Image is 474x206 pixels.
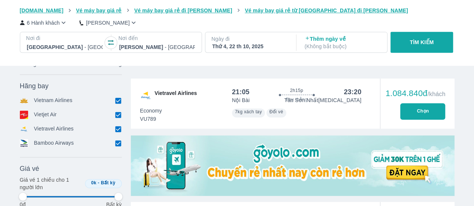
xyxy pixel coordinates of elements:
[26,34,103,42] p: Nơi đi
[101,180,115,185] span: Bất kỳ
[344,87,361,96] div: 23:20
[212,43,288,50] div: Thứ 4, 22 th 10, 2025
[235,109,262,114] span: 7kg xách tay
[269,109,283,114] span: Đổi vé
[140,115,162,123] span: VU789
[305,43,380,50] p: ( Không bắt buộc )
[427,91,445,97] span: /khách
[76,7,122,13] span: Vé máy bay giá rẻ
[245,7,408,13] span: Vé máy bay giá rẻ từ [GEOGRAPHIC_DATA] đi [PERSON_NAME]
[91,180,96,185] span: 0k
[284,96,362,104] p: Tân Sơn Nhất [MEDICAL_DATA]
[232,96,250,104] p: Nội Bài
[20,7,455,14] nav: breadcrumb
[155,89,197,101] span: Vietravel Airlines
[140,107,162,114] span: Economy
[290,87,303,93] span: 2h15p
[131,135,455,196] img: media-0
[79,19,138,27] button: [PERSON_NAME]
[134,7,232,13] span: Vé máy bay giá rẻ đi [PERSON_NAME]
[305,35,380,50] p: Thêm ngày về
[86,19,130,27] p: [PERSON_NAME]
[98,180,99,185] span: -
[34,111,57,119] p: Vietjet Air
[34,139,74,147] p: Bamboo Airways
[140,89,152,101] img: VU
[34,96,73,105] p: Vietnam Airlines
[400,103,445,120] button: Chọn
[386,89,446,98] div: 1.084.840đ
[20,7,64,13] span: [DOMAIN_NAME]
[34,125,74,133] p: Vietravel Airlines
[118,34,196,42] p: Nơi đến
[20,82,49,90] span: Hãng bay
[410,39,434,46] p: TÌM KIẾM
[27,19,60,27] p: 6 Hành khách
[20,19,68,27] button: 6 Hành khách
[390,32,453,53] button: TÌM KIẾM
[232,87,250,96] div: 21:05
[211,35,289,43] p: Ngày đi
[20,176,82,191] p: Giá vé 1 chiều cho 1 người lớn
[20,164,39,173] span: Giá vé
